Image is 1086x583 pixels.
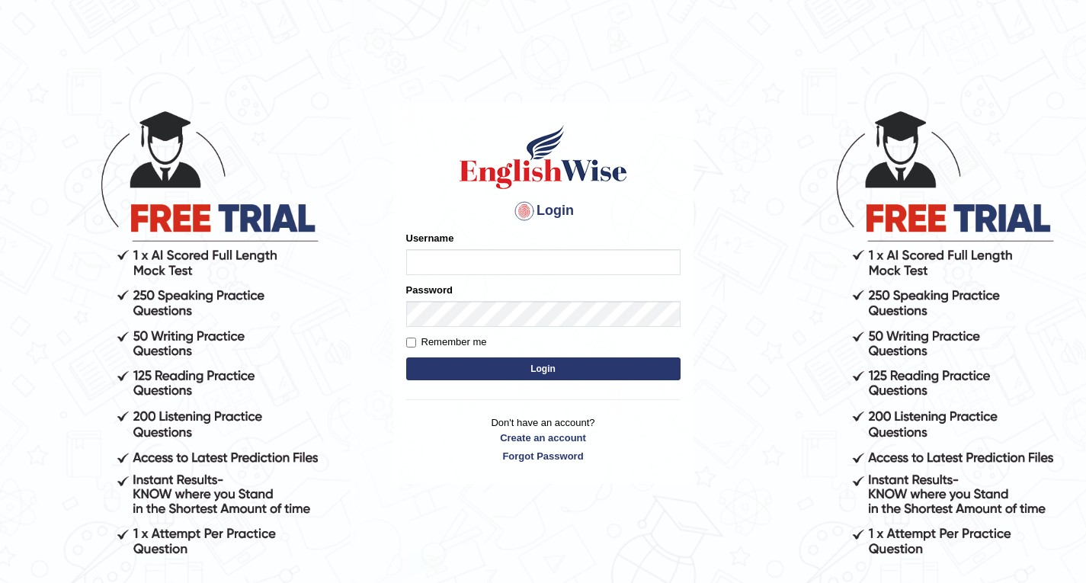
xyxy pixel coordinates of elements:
[406,431,681,445] a: Create an account
[406,338,416,348] input: Remember me
[406,415,681,463] p: Don't have an account?
[406,449,681,463] a: Forgot Password
[406,231,454,245] label: Username
[406,199,681,223] h4: Login
[406,357,681,380] button: Login
[406,283,453,297] label: Password
[406,335,487,350] label: Remember me
[457,123,630,191] img: Logo of English Wise sign in for intelligent practice with AI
